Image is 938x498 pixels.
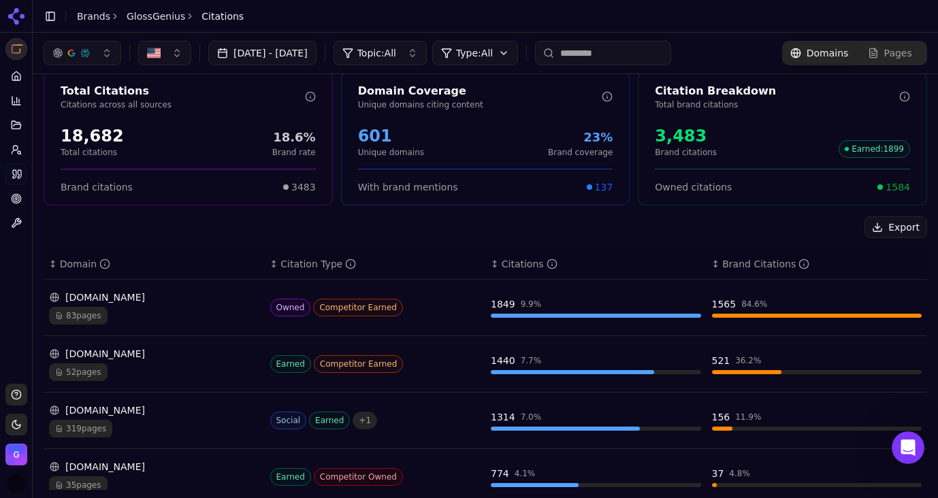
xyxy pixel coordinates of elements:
[712,297,737,311] div: 1565
[49,290,259,304] div: [DOMAIN_NAME]
[233,368,255,390] button: Send a message…
[12,345,261,368] textarea: Message…
[49,257,259,271] div: ↕Domain
[491,354,515,367] div: 1440
[741,299,767,310] div: 84.6 %
[61,99,305,110] p: Citations across all sources
[884,46,912,60] span: Pages
[491,297,515,311] div: 1849
[77,11,110,22] a: Brands
[270,468,311,486] span: Earned
[7,474,26,493] img: Lauren Guberman
[313,299,403,316] span: Competitor Earned
[21,373,32,384] button: Emoji picker
[807,46,849,60] span: Domains
[864,216,927,238] button: Export
[61,83,305,99] div: Total Citations
[353,412,377,429] span: + 1
[358,99,602,110] p: Unique domains citing content
[655,99,899,110] p: Total brand citations
[5,444,27,465] button: Open organization switcher
[147,46,161,60] img: US
[270,299,311,316] span: Owned
[5,444,27,465] img: GlossGenius
[485,249,707,280] th: totalCitationCount
[314,468,403,486] span: Competitor Owned
[65,373,76,384] button: Upload attachment
[270,257,481,271] div: ↕Citation Type
[127,10,185,23] a: GlossGenius
[43,373,54,384] button: Gif picker
[502,257,557,271] div: Citations
[44,249,265,280] th: domain
[707,249,928,280] th: brandCitationCount
[61,180,133,194] span: Brand citations
[9,5,35,31] button: go back
[886,180,910,194] span: 1584
[358,180,458,194] span: With brand mentions
[265,249,486,280] th: citationTypes
[5,38,27,60] img: GlossGenius
[712,354,730,367] div: 521
[655,180,732,194] span: Owned citations
[655,147,717,158] p: Brand citations
[49,460,259,474] div: [DOMAIN_NAME]
[712,410,730,424] div: 156
[61,147,124,158] p: Total citations
[291,180,316,194] span: 3483
[314,355,404,373] span: Competitor Earned
[735,355,761,366] div: 36.2 %
[735,412,761,422] div: 11.9 %
[49,420,112,437] span: 319 pages
[595,180,613,194] span: 137
[729,468,750,479] div: 4.8 %
[22,322,212,362] div: To dig deeper, open any prompt in a topic to see exactly how AI responded and which citations it ...
[548,147,613,158] p: Brand coverage
[49,347,259,361] div: [DOMAIN_NAME]
[49,307,108,325] span: 83 pages
[61,125,124,147] div: 18,682
[432,41,518,65] button: Type:All
[272,128,316,147] div: 18.6%
[66,17,93,31] p: Active
[358,147,424,158] p: Unique domains
[22,202,212,322] div: They’re tied to the specific prompt + model, so filtering by model or topic can reveal which cont...
[892,431,924,464] iframe: To enrich screen reader interactions, please activate Accessibility in Grammarly extension settings
[491,257,701,271] div: ↕Citations
[7,474,26,493] button: Open user button
[280,257,356,271] div: Citation Type
[66,7,84,17] h1: Alp
[515,468,536,479] div: 4.1 %
[22,108,212,201] div: Citations are the exact sources (URLs or documents) an AI model used when answering your tracked ...
[722,257,809,271] div: Brand Citations
[712,467,724,480] div: 37
[60,257,110,271] div: Domain
[358,83,602,99] div: Domain Coverage
[309,412,350,429] span: Earned
[238,5,263,31] button: Home
[270,412,307,429] span: Social
[357,46,396,60] span: Topic: All
[208,41,317,65] button: [DATE] - [DATE]
[49,476,108,494] span: 35 pages
[521,412,542,422] div: 7.0 %
[49,403,259,417] div: [DOMAIN_NAME]
[201,10,244,23] span: Citations
[521,355,542,366] div: 7.7 %
[655,125,717,147] div: 3,483
[358,125,424,147] div: 601
[39,7,61,29] img: Profile image for Alp
[839,140,910,158] span: Earned : 1899
[272,147,316,158] p: Brand rate
[11,100,223,369] div: Citations are the exact sources (URLs or documents) an AI model used when answering your tracked ...
[49,363,108,381] span: 52 pages
[712,257,922,271] div: ↕Brand Citations
[491,410,515,424] div: 1314
[548,128,613,147] div: 23%
[655,83,899,99] div: Citation Breakdown
[521,299,542,310] div: 9.9 %
[456,46,493,60] span: Type: All
[5,38,27,60] button: Current brand: GlossGenius
[77,10,244,23] nav: breadcrumb
[11,100,261,399] div: Alp says…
